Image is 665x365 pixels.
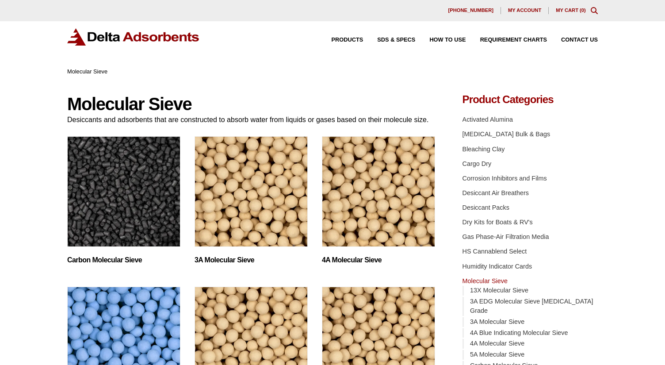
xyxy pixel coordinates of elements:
[462,263,532,270] a: Humidity Indicator Cards
[480,37,547,43] span: Requirement Charts
[462,248,527,255] a: HS Cannablend Select
[462,146,505,153] a: Bleaching Clay
[448,8,493,13] span: [PHONE_NUMBER]
[470,287,528,294] a: 13X Molecular Sieve
[466,37,547,43] a: Requirement Charts
[332,37,363,43] span: Products
[591,7,598,14] div: Toggle Modal Content
[462,233,549,240] a: Gas Phase-Air Filtration Media
[67,68,107,75] span: Molecular Sieve
[470,340,524,347] a: 4A Molecular Sieve
[462,160,492,167] a: Cargo Dry
[547,37,598,43] a: Contact Us
[470,329,568,336] a: 4A Blue Indicating Molecular Sieve
[462,116,513,123] a: Activated Alumina
[462,189,529,196] a: Desiccant Air Breathers
[501,7,549,14] a: My account
[470,318,524,325] a: 3A Molecular Sieve
[470,351,524,358] a: 5A Molecular Sieve
[377,37,415,43] span: SDS & SPECS
[322,136,435,247] img: 4A Molecular Sieve
[462,131,550,138] a: [MEDICAL_DATA] Bulk & Bags
[508,8,541,13] span: My account
[556,8,586,13] a: My Cart (0)
[363,37,415,43] a: SDS & SPECS
[462,219,533,226] a: Dry Kits for Boats & RV's
[322,136,435,264] a: Visit product category 4A Molecular Sieve
[67,256,180,264] h2: Carbon Molecular Sieve
[67,136,180,247] img: Carbon Molecular Sieve
[67,136,180,264] a: Visit product category Carbon Molecular Sieve
[195,136,308,264] a: Visit product category 3A Molecular Sieve
[470,298,593,315] a: 3A EDG Molecular Sieve [MEDICAL_DATA] Grade
[561,37,598,43] span: Contact Us
[441,7,501,14] a: [PHONE_NUMBER]
[429,37,466,43] span: How to Use
[67,28,200,46] img: Delta Adsorbents
[415,37,466,43] a: How to Use
[195,136,308,247] img: 3A Molecular Sieve
[462,175,547,182] a: Corrosion Inhibitors and Films
[67,114,436,126] p: Desiccants and adsorbents that are constructed to absorb water from liquids or gases based on the...
[462,204,509,211] a: Desiccant Packs
[195,256,308,264] h2: 3A Molecular Sieve
[317,37,363,43] a: Products
[462,277,508,284] a: Molecular Sieve
[67,94,436,114] h1: Molecular Sieve
[322,256,435,264] h2: 4A Molecular Sieve
[581,8,584,13] span: 0
[462,94,598,105] h4: Product Categories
